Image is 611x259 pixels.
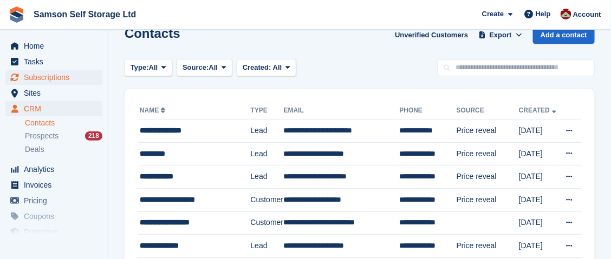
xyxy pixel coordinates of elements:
[5,38,102,54] a: menu
[125,59,172,77] button: Type: All
[5,162,102,177] a: menu
[24,70,89,85] span: Subscriptions
[391,26,472,44] a: Unverified Customers
[536,9,551,19] span: Help
[519,142,559,165] td: [DATE]
[24,193,89,208] span: Pricing
[477,26,524,44] button: Export
[237,59,296,77] button: Created: All
[24,224,89,240] span: Protection
[457,165,519,189] td: Price reveal
[24,177,89,192] span: Invoices
[177,59,232,77] button: Source: All
[533,26,595,44] a: Add a contact
[251,119,284,143] td: Lead
[5,70,102,85] a: menu
[9,6,25,23] img: stora-icon-8386f47178a22dfd0bd8f6a31ec36ba5ce8667c1dd55bd0f319d3a0aa187defe.svg
[251,211,284,235] td: Customer
[251,165,284,189] td: Lead
[243,63,271,71] span: Created:
[25,144,44,155] span: Deals
[25,131,58,141] span: Prospects
[457,188,519,211] td: Price reveal
[85,131,102,141] div: 218
[5,224,102,240] a: menu
[457,235,519,258] td: Price reveal
[251,188,284,211] td: Customer
[457,142,519,165] td: Price reveal
[25,144,102,155] a: Deals
[284,102,400,119] th: Email
[24,54,89,69] span: Tasks
[519,119,559,143] td: [DATE]
[140,107,167,114] a: Name
[519,107,558,114] a: Created
[5,101,102,116] a: menu
[29,5,140,23] a: Samson Self Storage Ltd
[25,130,102,142] a: Prospects 218
[209,62,218,73] span: All
[561,9,571,19] img: Ian
[251,235,284,258] td: Lead
[273,63,282,71] span: All
[5,54,102,69] a: menu
[5,177,102,192] a: menu
[519,188,559,211] td: [DATE]
[519,211,559,235] td: [DATE]
[5,209,102,224] a: menu
[125,26,180,41] h1: Contacts
[25,118,102,128] a: Contacts
[131,62,149,73] span: Type:
[400,102,457,119] th: Phone
[24,85,89,101] span: Sites
[5,85,102,101] a: menu
[457,102,519,119] th: Source
[5,193,102,208] a: menu
[183,62,209,73] span: Source:
[24,162,89,177] span: Analytics
[24,101,89,116] span: CRM
[573,9,601,20] span: Account
[519,235,559,258] td: [DATE]
[149,62,158,73] span: All
[24,38,89,54] span: Home
[251,102,284,119] th: Type
[457,119,519,143] td: Price reveal
[24,209,89,224] span: Coupons
[490,30,512,41] span: Export
[519,165,559,189] td: [DATE]
[482,9,504,19] span: Create
[251,142,284,165] td: Lead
